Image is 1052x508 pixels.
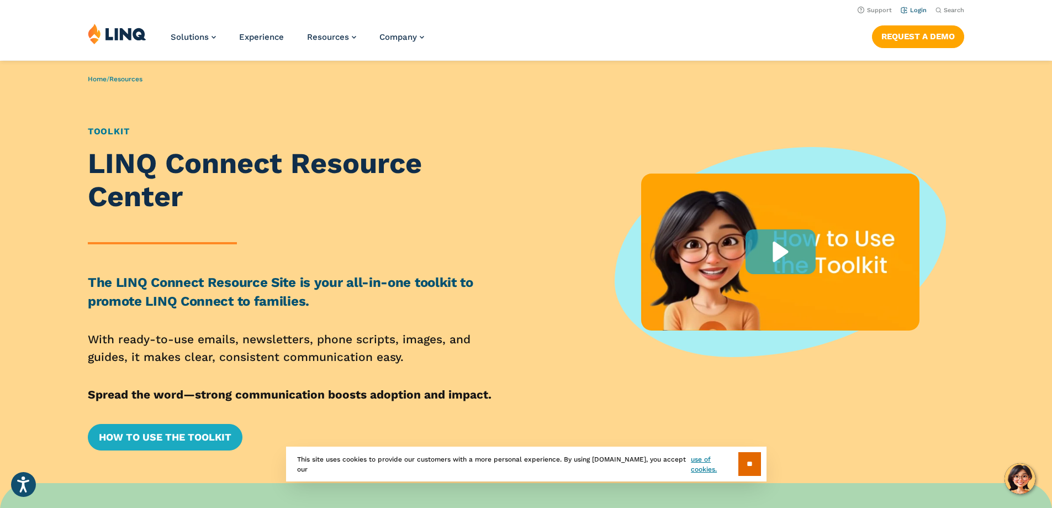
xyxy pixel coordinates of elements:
[88,126,130,137] a: Toolkit
[872,23,964,48] nav: Button Navigation
[746,229,816,274] div: Play
[88,275,473,309] strong: The LINQ Connect Resource Site is your all-in-one toolkit to promote LINQ Connect to families.
[307,32,356,42] a: Resources
[1005,463,1035,494] button: Hello, have a question? Let’s chat.
[307,32,349,42] span: Resources
[88,331,513,366] p: With ready-to-use emails, newsletters, phone scripts, images, and guides, it makes clear, consist...
[379,32,417,42] span: Company
[88,75,142,83] span: /
[944,7,964,14] span: Search
[88,424,242,451] a: How to Use the Toolkit
[379,32,424,42] a: Company
[171,32,209,42] span: Solutions
[109,75,142,83] a: Resources
[858,7,892,14] a: Support
[88,387,491,401] strong: Spread the word—strong communication boosts adoption and impact.
[286,447,766,481] div: This site uses cookies to provide our customers with a more personal experience. By using [DOMAIN...
[239,32,284,42] a: Experience
[88,75,107,83] a: Home
[872,25,964,48] a: Request a Demo
[935,6,964,14] button: Open Search Bar
[171,23,424,60] nav: Primary Navigation
[171,32,216,42] a: Solutions
[901,7,927,14] a: Login
[88,147,513,213] h1: LINQ Connect Resource Center
[691,454,738,474] a: use of cookies.
[88,23,146,44] img: LINQ | K‑12 Software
